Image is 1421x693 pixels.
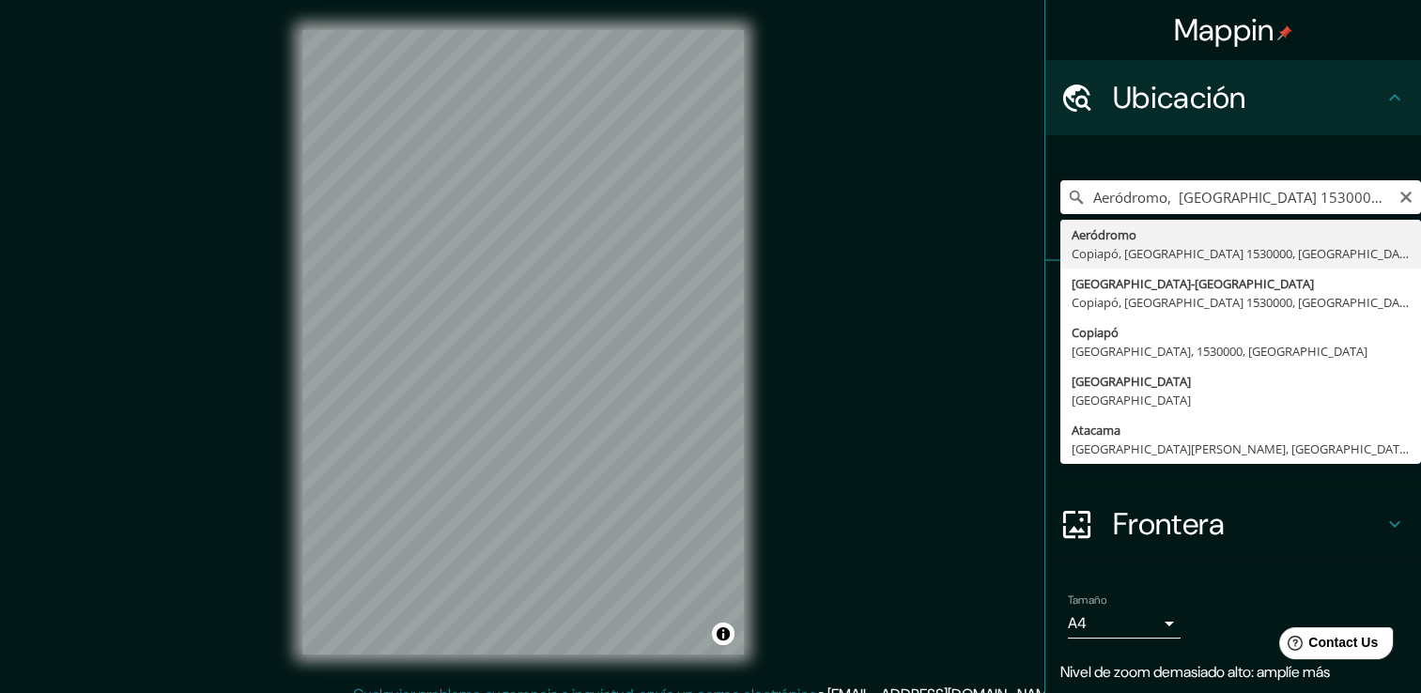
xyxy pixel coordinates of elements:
h4: Diseño [1113,430,1383,468]
div: Estilo [1045,336,1421,411]
button: Alternar atribución [712,623,734,645]
iframe: Help widget launcher [1254,620,1400,672]
div: [GEOGRAPHIC_DATA], 1530000, [GEOGRAPHIC_DATA] [1072,342,1410,361]
div: Copiapó, [GEOGRAPHIC_DATA] 1530000, [GEOGRAPHIC_DATA] [1072,244,1410,263]
div: Copiapó, [GEOGRAPHIC_DATA] 1530000, [GEOGRAPHIC_DATA] [1072,293,1410,312]
div: Copiapó [1072,323,1410,342]
div: Frontera [1045,486,1421,562]
div: Aeródromo [1072,225,1410,244]
label: Tamaño [1068,593,1106,608]
div: [GEOGRAPHIC_DATA][PERSON_NAME], [GEOGRAPHIC_DATA], [GEOGRAPHIC_DATA] [1072,439,1410,458]
canvas: Mapa [302,30,744,654]
button: Claro [1398,187,1413,205]
h4: Frontera [1113,505,1383,543]
div: Atacama [1072,421,1410,439]
div: [GEOGRAPHIC_DATA]-[GEOGRAPHIC_DATA] [1072,274,1410,293]
div: Diseño [1045,411,1421,486]
div: Ubicación [1045,60,1421,135]
div: [GEOGRAPHIC_DATA] [1072,372,1410,391]
p: Nivel de zoom demasiado alto: amplíe más [1060,661,1406,684]
input: Elige tu ciudad o área [1060,180,1421,214]
h4: Ubicación [1113,79,1383,116]
div: Pines [1045,261,1421,336]
font: Mappin [1174,10,1274,50]
div: A4 [1068,608,1181,639]
img: pin-icon.png [1277,25,1292,40]
div: [GEOGRAPHIC_DATA] [1072,391,1410,409]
